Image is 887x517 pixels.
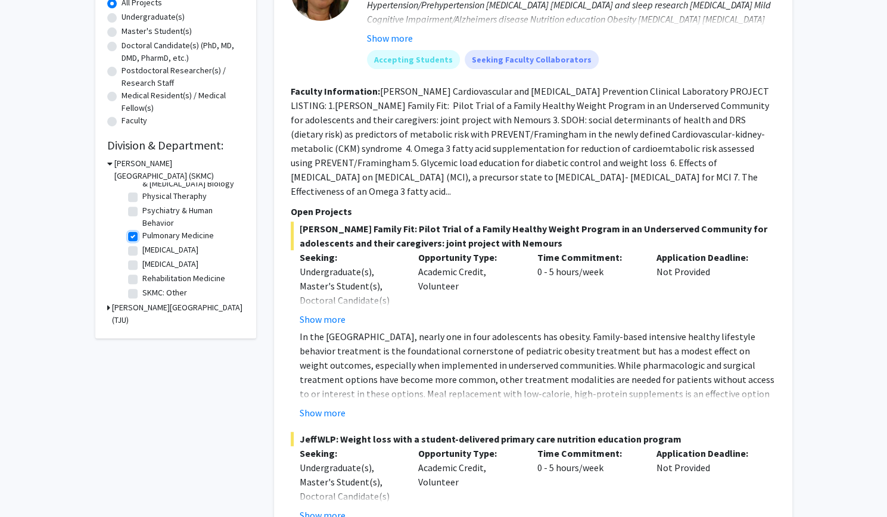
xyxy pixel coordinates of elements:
label: SKMC: Other [142,286,187,299]
mat-chip: Seeking Faculty Collaborators [465,50,599,69]
div: Undergraduate(s), Master's Student(s), Doctoral Candidate(s) (PhD, MD, DMD, PharmD, etc.), Postdo... [300,264,401,407]
label: Doctoral Candidate(s) (PhD, MD, DMD, PharmD, etc.) [122,39,244,64]
p: Seeking: [300,446,401,460]
button: Show more [367,31,413,45]
button: Show more [300,312,346,326]
p: Application Deadline: [656,250,758,264]
label: [MEDICAL_DATA] [142,244,198,256]
div: Academic Credit, Volunteer [409,250,528,326]
p: Seeking: [300,250,401,264]
p: Time Commitment: [537,446,639,460]
label: Physical Theraphy [142,190,207,203]
button: Show more [300,406,346,420]
label: Faculty [122,114,147,127]
p: Opportunity Type: [418,446,519,460]
label: Psychiatry & Human Behavior [142,204,241,229]
h2: Division & Department: [107,138,244,152]
fg-read-more: [PERSON_NAME] Cardiovascular and [MEDICAL_DATA] Prevention Clinical Laboratory PROJECT LISTING: 1... [291,85,769,197]
p: Application Deadline: [656,446,758,460]
label: Postdoctoral Researcher(s) / Research Staff [122,64,244,89]
label: Surgery [142,301,171,313]
p: In the [GEOGRAPHIC_DATA], nearly one in four adolescents has obesity. Family-based intensive heal... [300,329,776,472]
label: [MEDICAL_DATA] [142,258,198,270]
div: 0 - 5 hours/week [528,250,648,326]
span: [PERSON_NAME] Family Fit: Pilot Trial of a Family Healthy Weight Program in an Underserved Commun... [291,222,776,250]
iframe: Chat [9,463,51,508]
label: Undergraduate(s) [122,11,185,23]
b: Faculty Information: [291,85,380,97]
span: JeffWLP: Weight loss with a student-delivered primary care nutrition education program [291,432,776,446]
h3: [PERSON_NAME][GEOGRAPHIC_DATA] (SKMC) [114,157,244,182]
mat-chip: Accepting Students [367,50,460,69]
label: Medical Resident(s) / Medical Fellow(s) [122,89,244,114]
label: Rehabilitation Medicine [142,272,225,285]
label: Pulmonary Medicine [142,229,214,242]
label: Master's Student(s) [122,25,192,38]
div: Not Provided [648,250,767,326]
p: Time Commitment: [537,250,639,264]
p: Opportunity Type: [418,250,519,264]
p: Open Projects [291,204,776,219]
h3: [PERSON_NAME][GEOGRAPHIC_DATA] (TJU) [112,301,244,326]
